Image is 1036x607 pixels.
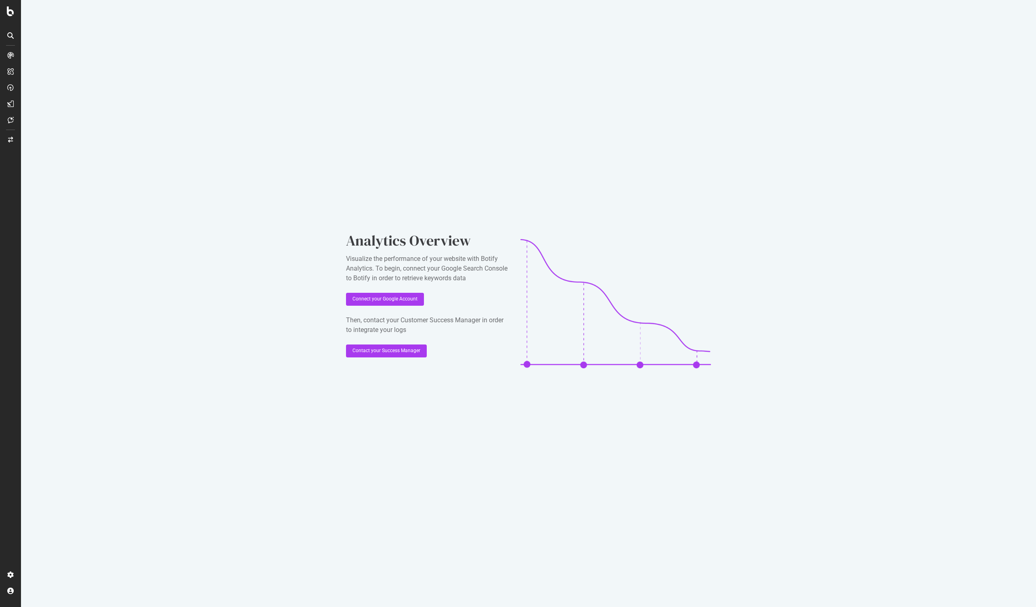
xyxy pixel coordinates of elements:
img: CaL_T18e.png [520,239,711,368]
div: Visualize the performance of your website with Botify Analytics. To begin, connect your Google Se... [346,254,508,283]
button: Connect your Google Account [346,293,424,306]
div: Then, contact your Customer Success Manager in order to integrate your logs [346,315,508,335]
div: Analytics Overview [346,231,508,251]
button: Contact your Success Manager [346,344,427,357]
div: Contact your Success Manager [352,347,420,354]
div: Connect your Google Account [352,296,417,302]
